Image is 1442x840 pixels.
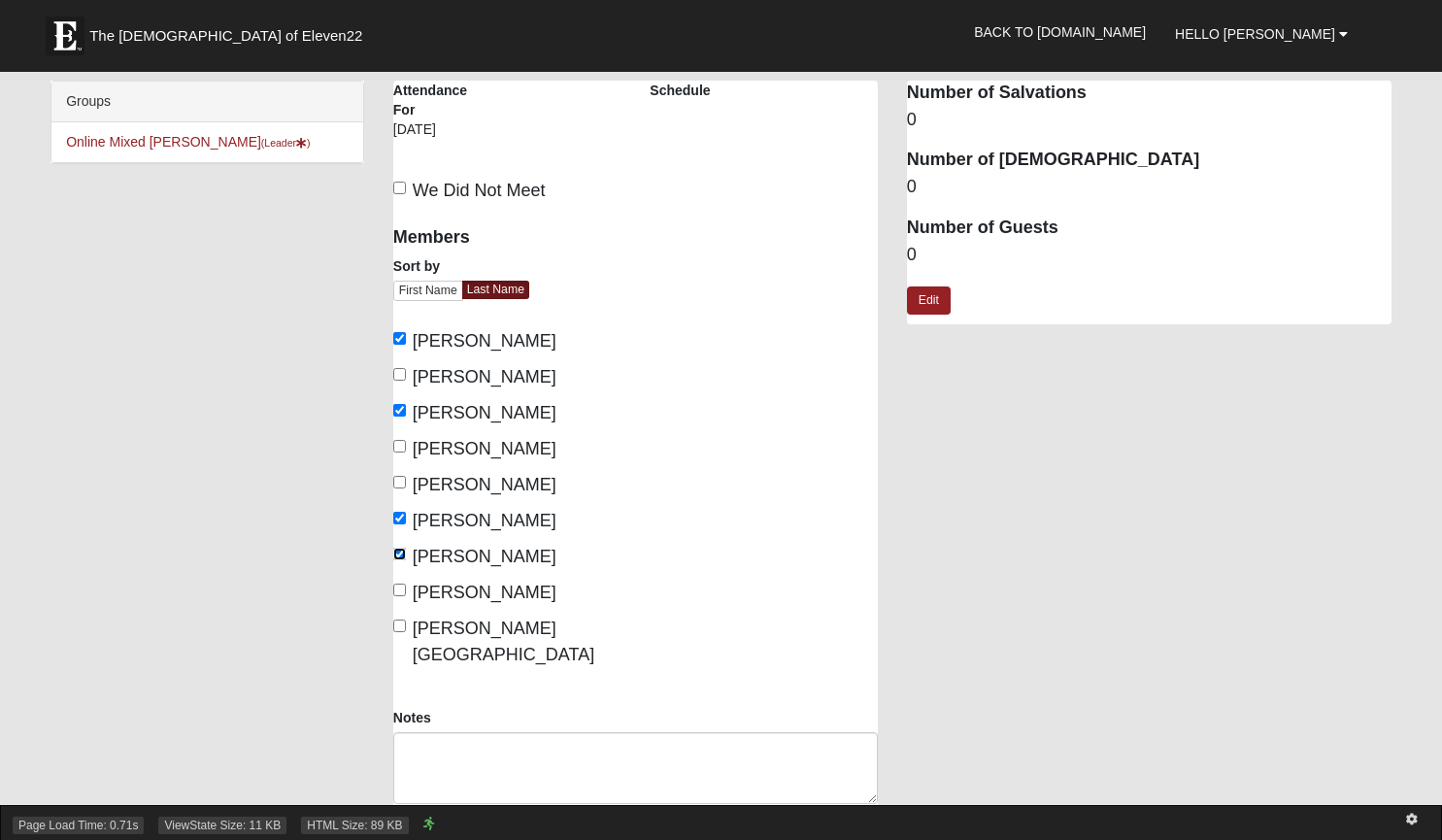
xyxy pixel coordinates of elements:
a: Page Properties (Alt+P) [1394,806,1429,834]
input: [PERSON_NAME] [393,548,406,560]
label: Schedule [650,81,710,100]
a: Page Load Time: 0.71s [18,819,138,832]
span: Hello [PERSON_NAME] [1175,26,1335,42]
input: We Did Not Meet [393,182,406,194]
h4: Members [393,227,621,249]
img: Eleven22 logo [46,17,84,55]
input: [PERSON_NAME] [393,584,406,596]
label: Notes [393,708,431,727]
span: [PERSON_NAME] [413,547,556,566]
a: Web cache enabled [423,814,434,834]
a: Last Name [462,281,529,299]
span: HTML Size: 89 KB [301,817,408,834]
span: [PERSON_NAME] [413,583,556,602]
span: ViewState Size: 11 KB [158,817,286,834]
a: Back to [DOMAIN_NAME] [959,8,1160,56]
span: [PERSON_NAME][GEOGRAPHIC_DATA] [413,619,594,664]
small: (Leader ) [261,137,311,149]
span: The [DEMOGRAPHIC_DATA] of Eleven22 [89,26,362,46]
span: [PERSON_NAME] [413,511,556,530]
dd: 0 [907,175,1392,200]
dt: Number of Guests [907,216,1392,241]
label: Attendance For [393,81,492,119]
input: [PERSON_NAME] [393,404,406,417]
span: [PERSON_NAME] [413,475,556,494]
dd: 0 [907,108,1392,133]
span: We Did Not Meet [413,181,546,200]
input: [PERSON_NAME] [393,368,406,381]
input: [PERSON_NAME] [393,332,406,345]
input: [PERSON_NAME] [393,512,406,524]
input: [PERSON_NAME][GEOGRAPHIC_DATA] [393,620,406,632]
a: Online Mixed [PERSON_NAME](Leader) [66,134,310,150]
a: Hello [PERSON_NAME] [1160,10,1362,58]
div: Groups [51,82,363,122]
a: Edit [907,286,951,315]
dt: Number of [DEMOGRAPHIC_DATA] [907,148,1392,173]
a: The [DEMOGRAPHIC_DATA] of Eleven22 [36,7,424,55]
input: [PERSON_NAME] [393,476,406,488]
input: [PERSON_NAME] [393,440,406,453]
a: First Name [393,281,463,301]
span: [PERSON_NAME] [413,439,556,458]
span: [PERSON_NAME] [413,331,556,351]
div: [DATE] [393,119,492,152]
dt: Number of Salvations [907,81,1392,106]
span: [PERSON_NAME] [413,367,556,386]
span: [PERSON_NAME] [413,403,556,422]
dd: 0 [907,243,1392,268]
label: Sort by [393,256,440,276]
